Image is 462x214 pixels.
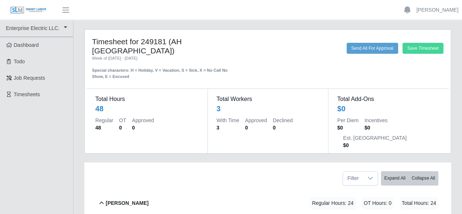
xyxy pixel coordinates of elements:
[92,61,232,80] div: Special characters: H = Holiday, V = Vacation, S = Sick, X = No Call No Show, E = Excused
[381,171,409,185] button: Expand All
[14,91,40,97] span: Timesheets
[400,197,438,209] span: Total Hours: 24
[273,124,293,131] dd: 0
[310,197,356,209] span: Regular Hours: 24
[362,197,394,209] span: OT Hours: 0
[95,117,113,124] dt: Regular
[14,75,45,81] span: Job Requests
[381,171,438,185] div: bulk actions
[364,117,387,124] dt: Incentives
[95,104,103,114] div: 48
[217,104,221,114] div: 3
[14,59,25,64] span: Todo
[92,55,232,61] div: Week of [DATE] - [DATE]
[273,117,293,124] dt: Declined
[14,42,39,48] span: Dashboard
[217,95,320,104] dt: Total Workers
[132,124,154,131] dd: 0
[343,142,406,149] dd: $0
[95,124,113,131] dd: 48
[217,124,239,131] dd: 3
[217,117,239,124] dt: With Time
[337,124,358,131] dd: $0
[106,199,148,207] b: [PERSON_NAME]
[408,171,438,185] button: Collapse All
[92,37,232,55] h4: Timesheet for 249181 (AH [GEOGRAPHIC_DATA])
[364,124,387,131] dd: $0
[119,117,126,124] dt: OT
[402,43,443,54] button: Save Timesheet
[337,117,358,124] dt: Per Diem
[337,95,440,104] dt: Total Add-Ons
[416,6,458,14] a: [PERSON_NAME]
[245,117,267,124] dt: Approved
[343,172,363,185] span: Filter
[132,117,154,124] dt: Approved
[119,124,126,131] dd: 0
[245,124,267,131] dd: 0
[343,134,406,142] dt: Est. [GEOGRAPHIC_DATA]
[10,6,47,14] img: SLM Logo
[347,43,398,54] button: Send All For Approval
[337,104,345,114] div: $0
[95,95,199,104] dt: Total Hours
